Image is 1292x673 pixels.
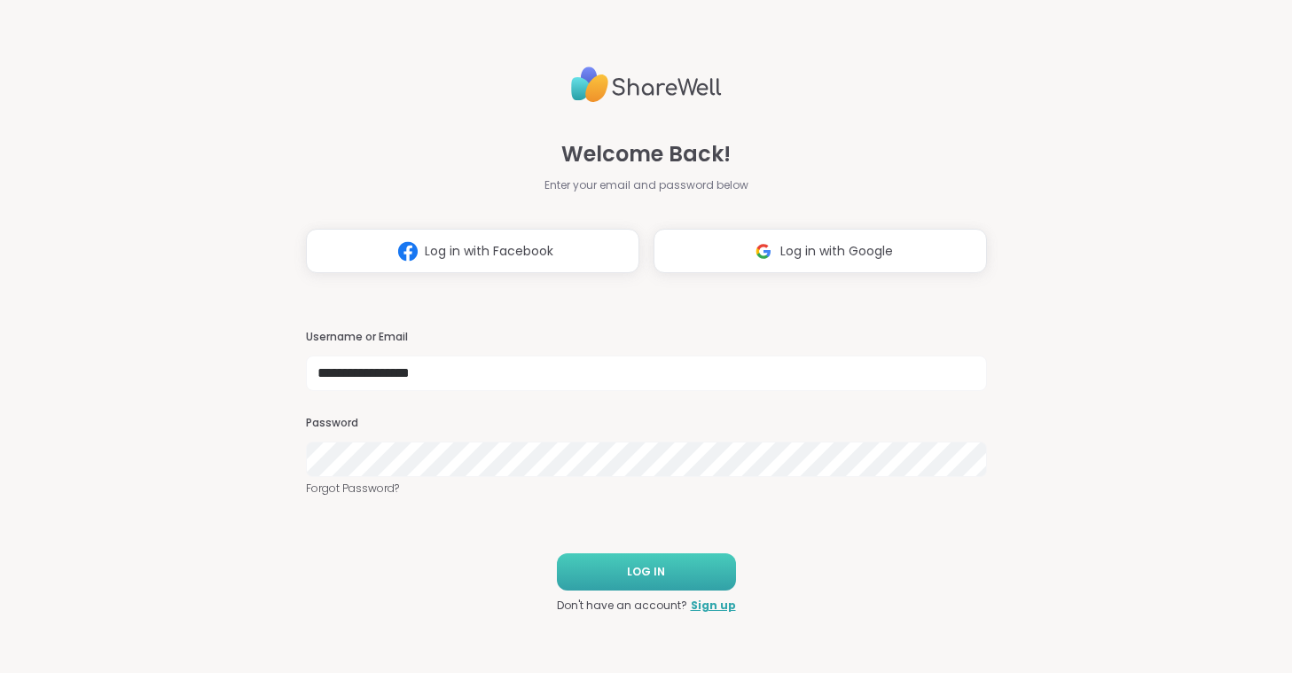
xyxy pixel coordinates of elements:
img: ShareWell Logomark [391,235,425,268]
a: Sign up [691,598,736,614]
span: Don't have an account? [557,598,687,614]
span: Welcome Back! [561,138,731,170]
img: ShareWell Logo [571,59,722,110]
a: Forgot Password? [306,481,987,497]
span: LOG IN [627,564,665,580]
span: Log in with Google [780,242,893,261]
h3: Password [306,416,987,431]
button: Log in with Google [654,229,987,273]
img: ShareWell Logomark [747,235,780,268]
button: LOG IN [557,553,736,591]
span: Enter your email and password below [544,177,748,193]
button: Log in with Facebook [306,229,639,273]
h3: Username or Email [306,330,987,345]
span: Log in with Facebook [425,242,553,261]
